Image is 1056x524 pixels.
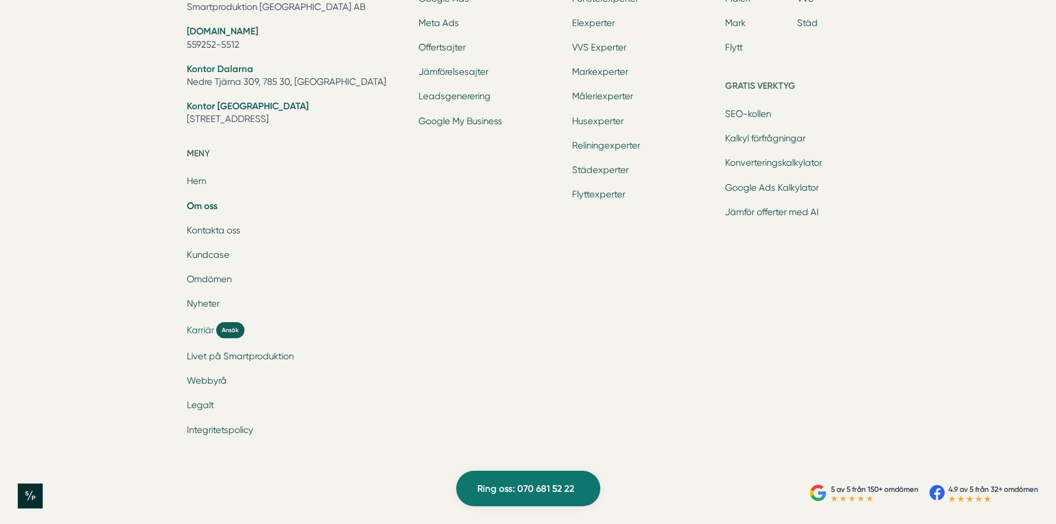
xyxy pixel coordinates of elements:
[572,165,629,175] a: Städexperter
[477,481,574,496] span: Ring oss: 070 681 52 22
[725,109,771,119] a: SEO-kollen
[187,400,214,410] a: Legalt
[572,140,640,151] a: Reliningexperter
[572,42,626,53] a: VVS Experter
[572,67,628,77] a: Markexperter
[187,25,406,53] li: 559252-5512
[725,42,743,53] a: Flytt
[419,67,488,77] a: Jämförelsesajter
[187,26,258,37] strong: [DOMAIN_NAME]
[572,91,633,101] a: Måleriexperter
[187,324,214,337] span: Karriär
[797,18,818,28] a: Städ
[419,116,502,126] a: Google My Business
[725,182,819,193] a: Google Ads Kalkylator
[725,18,746,28] a: Mark
[948,484,1038,495] p: 4.9 av 5 från 32+ omdömen
[187,298,220,309] a: Nyheter
[725,79,869,96] h5: Gratis verktyg
[725,157,822,168] a: Konverteringskalkylator
[187,200,218,211] a: Om oss
[187,176,206,186] a: Hem
[419,91,491,101] a: Leadsgenerering
[187,351,294,362] a: Livet på Smartproduktion
[187,63,253,74] strong: Kontor Dalarna
[187,63,406,91] li: Nedre Tjärna 309, 785 30, [GEOGRAPHIC_DATA]
[572,18,615,28] a: Elexperter
[187,274,232,284] a: Omdömen
[419,18,459,28] a: Meta Ads
[572,189,625,200] a: Flyttexperter
[187,322,406,338] a: Karriär Ansök
[419,42,466,53] a: Offertsajter
[725,133,805,144] a: Kalkyl förfrågningar
[187,425,253,435] a: Integritetspolicy
[187,100,309,111] strong: Kontor [GEOGRAPHIC_DATA]
[831,484,919,495] p: 5 av 5 från 150+ omdömen
[187,225,241,236] a: Kontakta oss
[216,322,244,338] span: Ansök
[187,375,227,386] a: Webbyrå
[572,116,624,126] a: Husexperter
[187,250,229,260] a: Kundcase
[187,100,406,128] li: [STREET_ADDRESS]
[187,146,406,164] h5: Meny
[725,207,819,217] a: Jämför offerter med AI
[456,471,600,506] a: Ring oss: 070 681 52 22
